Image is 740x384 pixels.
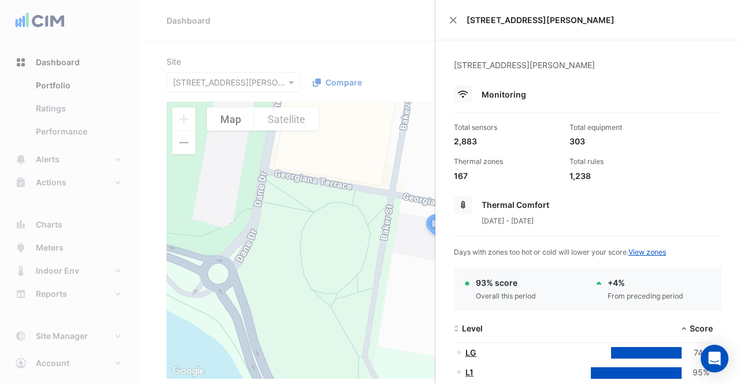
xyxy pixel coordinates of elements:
[569,135,676,147] div: 303
[690,323,713,333] span: Score
[454,156,560,167] div: Thermal zones
[454,135,560,147] div: 2,883
[454,170,560,182] div: 167
[476,277,536,289] div: 93% score
[569,156,676,167] div: Total rules
[608,291,683,301] div: From preceding period
[682,366,709,379] div: 95%
[465,348,476,357] a: LG
[628,248,666,256] a: View zones
[569,122,676,133] div: Total equipment
[476,291,536,301] div: Overall this period
[454,248,666,256] span: Days with zones too hot or cold will lower your score.
[465,367,473,377] a: L1
[449,16,457,24] button: Close
[454,122,560,133] div: Total sensors
[701,345,728,372] div: Open Intercom Messenger
[454,59,721,85] div: [STREET_ADDRESS][PERSON_NAME]
[482,90,526,99] span: Monitoring
[569,170,676,182] div: 1,238
[467,14,726,26] span: [STREET_ADDRESS][PERSON_NAME]
[482,217,534,225] span: [DATE] - [DATE]
[462,323,483,333] span: Level
[608,277,683,289] div: + 4%
[682,346,709,360] div: 74%
[482,200,549,210] span: Thermal Comfort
